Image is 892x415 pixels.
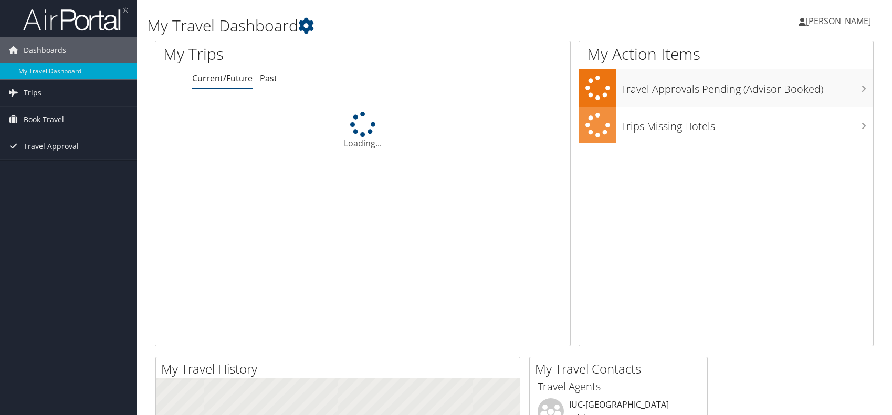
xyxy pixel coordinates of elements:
div: Loading... [155,112,570,150]
h3: Travel Agents [538,379,699,394]
h1: My Travel Dashboard [147,15,637,37]
img: airportal-logo.png [23,7,128,31]
h3: Travel Approvals Pending (Advisor Booked) [621,77,873,97]
span: Travel Approval [24,133,79,159]
h1: My Action Items [579,43,873,65]
a: [PERSON_NAME] [799,5,881,37]
a: Travel Approvals Pending (Advisor Booked) [579,69,873,107]
span: Dashboards [24,37,66,63]
a: Past [260,72,277,84]
a: Current/Future [192,72,253,84]
h2: My Travel History [161,360,520,378]
span: [PERSON_NAME] [806,15,871,27]
h3: Trips Missing Hotels [621,114,873,134]
a: Trips Missing Hotels [579,107,873,144]
span: Trips [24,80,41,106]
h1: My Trips [163,43,390,65]
span: Book Travel [24,107,64,133]
h2: My Travel Contacts [535,360,707,378]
